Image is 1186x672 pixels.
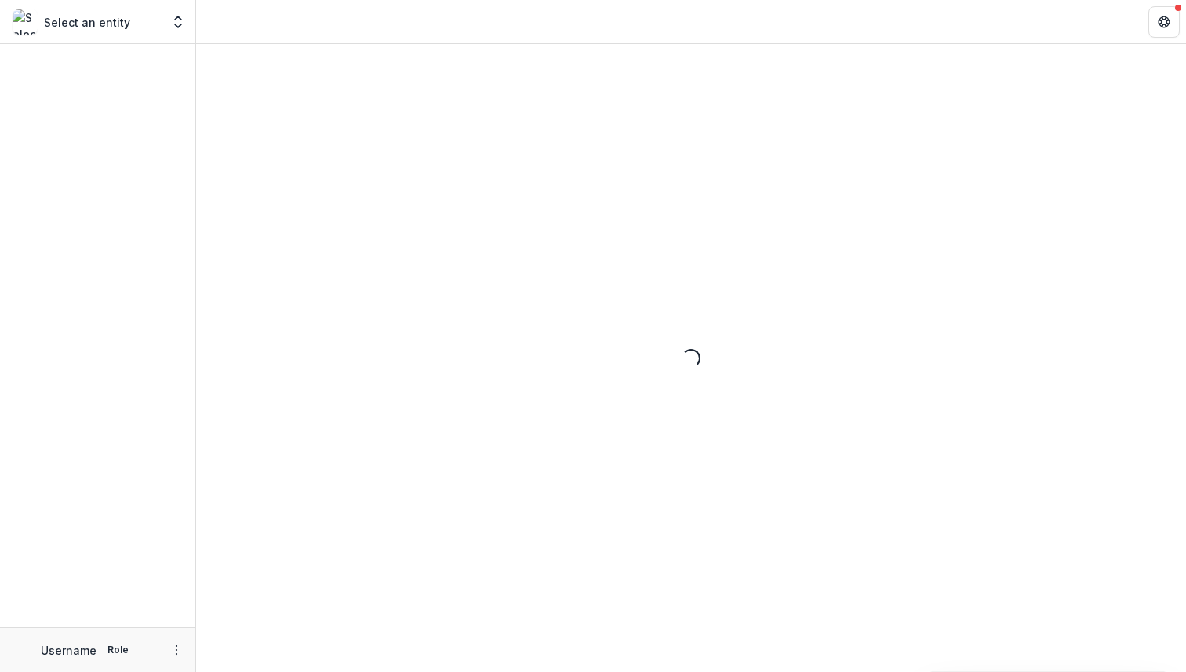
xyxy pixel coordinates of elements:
[167,6,189,38] button: Open entity switcher
[103,643,133,657] p: Role
[44,14,130,31] p: Select an entity
[41,642,96,659] p: Username
[167,641,186,659] button: More
[1148,6,1180,38] button: Get Help
[13,9,38,35] img: Select an entity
